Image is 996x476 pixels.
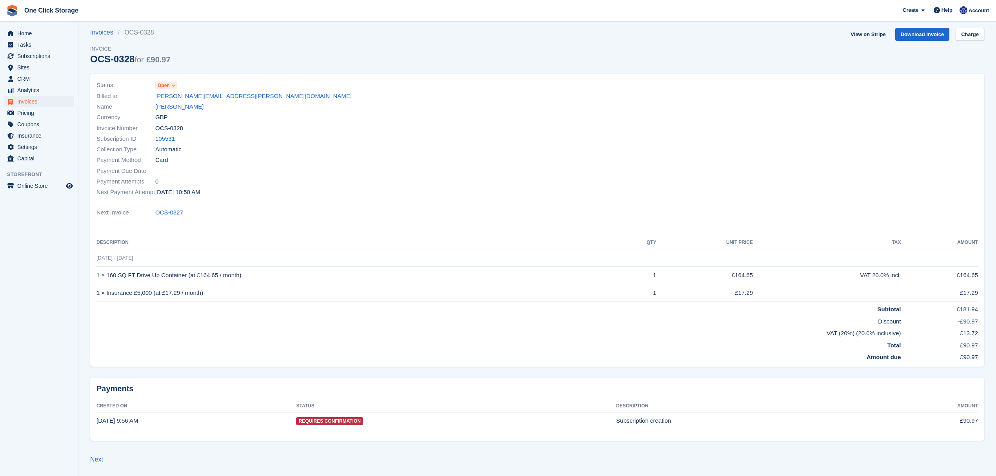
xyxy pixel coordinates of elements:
[96,384,978,394] h2: Payments
[621,236,656,249] th: QTY
[901,350,978,362] td: £90.97
[96,102,155,111] span: Name
[969,7,989,15] span: Account
[96,400,296,412] th: Created On
[134,55,144,64] span: for
[155,156,168,165] span: Card
[616,400,879,412] th: Description
[621,284,656,302] td: 1
[901,236,978,249] th: Amount
[17,153,64,164] span: Capital
[96,92,155,101] span: Billed to
[4,130,74,141] a: menu
[901,302,978,314] td: £181.94
[155,124,183,133] span: OCS-0328
[17,73,64,84] span: CRM
[155,145,182,154] span: Automatic
[65,181,74,191] a: Preview store
[17,51,64,62] span: Subscriptions
[17,39,64,50] span: Tasks
[867,354,901,360] strong: Amount due
[656,284,753,302] td: £17.29
[4,28,74,39] a: menu
[90,54,171,64] div: OCS-0328
[4,119,74,130] a: menu
[878,306,901,312] strong: Subtotal
[17,119,64,130] span: Coupons
[4,62,74,73] a: menu
[96,417,138,424] time: 2025-09-02 08:56:33 UTC
[96,236,621,249] th: Description
[4,96,74,107] a: menu
[656,236,753,249] th: Unit Price
[621,267,656,284] td: 1
[847,28,889,41] a: View on Stripe
[4,85,74,96] a: menu
[21,4,82,17] a: One Click Storage
[4,39,74,50] a: menu
[155,113,168,122] span: GBP
[96,113,155,122] span: Currency
[17,130,64,141] span: Insurance
[956,28,984,41] a: Charge
[4,107,74,118] a: menu
[960,6,967,14] img: Thomas
[96,167,155,176] span: Payment Due Date
[96,188,155,197] span: Next Payment Attempt
[4,51,74,62] a: menu
[96,267,621,284] td: 1 × 160 SQ FT Drive Up Container (at £164.65 / month)
[96,81,155,90] span: Status
[96,156,155,165] span: Payment Method
[96,208,155,217] span: Next Invoice
[155,188,200,197] time: 2025-09-02 09:50:13 UTC
[879,400,978,412] th: Amount
[903,6,918,14] span: Create
[155,208,183,217] a: OCS-0327
[96,124,155,133] span: Invoice Number
[17,28,64,39] span: Home
[296,400,616,412] th: Status
[17,180,64,191] span: Online Store
[155,92,352,101] a: [PERSON_NAME][EMAIL_ADDRESS][PERSON_NAME][DOMAIN_NAME]
[4,180,74,191] a: menu
[7,171,78,178] span: Storefront
[158,82,170,89] span: Open
[901,314,978,326] td: -£90.97
[96,255,133,261] span: [DATE] - [DATE]
[96,326,901,338] td: VAT (20%) (20.0% inclusive)
[941,6,952,14] span: Help
[4,153,74,164] a: menu
[155,177,158,186] span: 0
[155,81,177,90] a: Open
[616,412,879,429] td: Subscription creation
[901,284,978,302] td: £17.29
[895,28,950,41] a: Download Invoice
[656,267,753,284] td: £164.65
[17,142,64,153] span: Settings
[96,134,155,144] span: Subscription ID
[17,85,64,96] span: Analytics
[17,107,64,118] span: Pricing
[96,314,901,326] td: Discount
[90,456,103,463] a: Next
[90,45,171,53] span: Invoice
[4,73,74,84] a: menu
[4,142,74,153] a: menu
[901,267,978,284] td: £164.65
[96,145,155,154] span: Collection Type
[901,338,978,350] td: £90.97
[17,62,64,73] span: Sites
[96,284,621,302] td: 1 × Insurance £5,000 (at £17.29 / month)
[296,417,363,425] span: Requires Confirmation
[901,326,978,338] td: £13.72
[6,5,18,16] img: stora-icon-8386f47178a22dfd0bd8f6a31ec36ba5ce8667c1dd55bd0f319d3a0aa187defe.svg
[96,177,155,186] span: Payment Attempts
[753,236,901,249] th: Tax
[887,342,901,349] strong: Total
[90,28,118,37] a: Invoices
[753,271,901,280] div: VAT 20.0% incl.
[90,28,171,37] nav: breadcrumbs
[155,102,204,111] a: [PERSON_NAME]
[879,412,978,429] td: £90.97
[146,55,170,64] span: £90.97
